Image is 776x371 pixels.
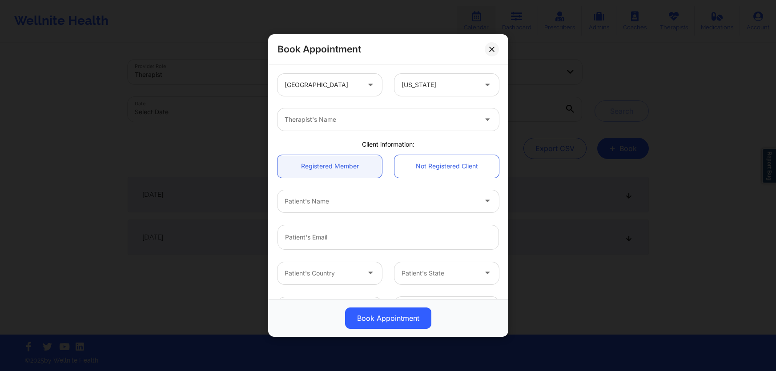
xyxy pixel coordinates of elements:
[277,43,361,55] h2: Book Appointment
[277,225,499,250] input: Patient's Email
[271,140,505,149] div: Client information:
[277,297,382,322] input: Patient's Phone Number
[402,297,477,319] div: america/los_angeles
[394,155,499,178] a: Not Registered Client
[285,74,360,96] div: [GEOGRAPHIC_DATA]
[402,74,477,96] div: [US_STATE]
[277,155,382,178] a: Registered Member
[345,307,431,329] button: Book Appointment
